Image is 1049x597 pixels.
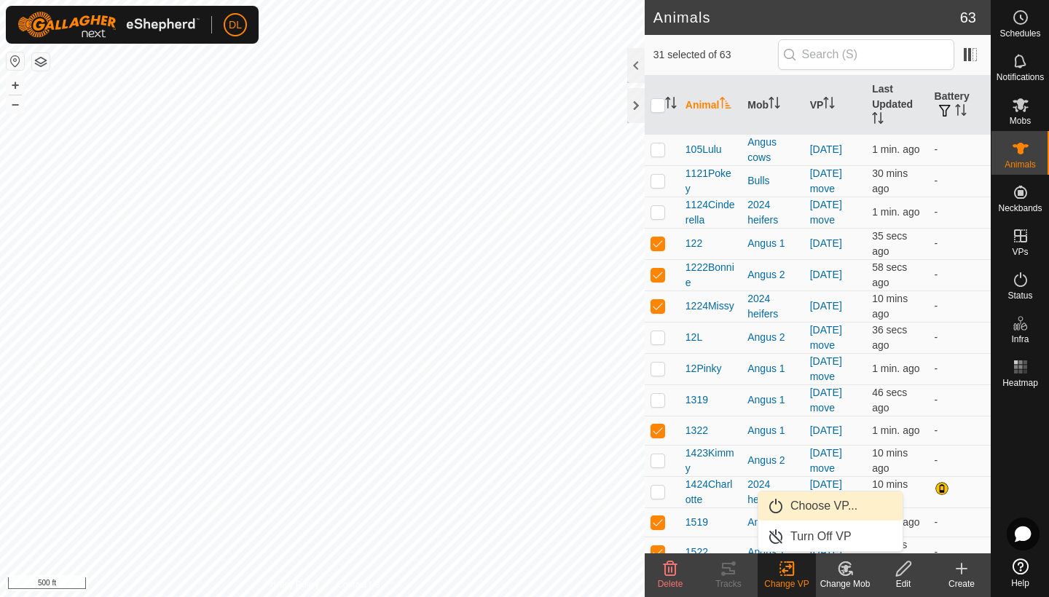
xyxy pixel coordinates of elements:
td: - [929,384,991,416]
span: 9 Aug 2025 at 7:46 pm [872,293,908,320]
div: Angus 1 [747,423,798,438]
span: 9 Aug 2025 at 7:25 pm [872,167,908,194]
div: Change Mob [816,577,874,590]
th: Battery [929,76,991,135]
th: Mob [742,76,804,135]
div: 2024 heifers [747,477,798,507]
span: Notifications [997,73,1044,82]
div: Angus 1 [747,236,798,251]
span: 9 Aug 2025 at 7:56 pm [872,324,907,351]
div: Edit [874,577,932,590]
span: VPs [1012,248,1028,256]
h2: Animals [653,9,960,26]
span: 9 Aug 2025 at 7:55 pm [872,261,907,288]
td: - [929,134,991,165]
span: 9 Aug 2025 at 7:46 pm [872,447,908,474]
span: 122 [685,236,702,251]
span: 1124Cinderella [685,197,736,228]
span: 12L [685,330,702,345]
td: - [929,290,991,322]
span: 105Lulu [685,142,722,157]
a: [DATE] [810,237,842,249]
div: Angus 1 [747,515,798,530]
span: 12Pinky [685,361,722,376]
span: 1319 [685,392,708,408]
span: 9 Aug 2025 at 7:55 pm [872,387,907,414]
p-sorticon: Activate to sort [720,99,731,111]
span: Mobs [1010,116,1031,125]
span: Animals [1005,160,1036,169]
td: - [929,507,991,537]
span: Turn Off VP [790,528,852,545]
p-sorticon: Activate to sort [823,99,835,111]
div: Angus 1 [747,361,798,376]
span: Schedules [999,29,1040,38]
span: 31 selected of 63 [653,47,778,63]
a: [DATE] move [810,447,842,474]
span: 1519 [685,515,708,530]
td: - [929,416,991,445]
a: [DATE] move [810,167,842,194]
td: - [929,445,991,476]
span: 1121Pokey [685,166,736,197]
div: Change VP [758,577,816,590]
span: 1424Charlotte [685,477,736,507]
th: Animal [680,76,742,135]
span: Help [1011,579,1029,588]
span: 9 Aug 2025 at 7:46 pm [872,478,908,505]
span: Status [1007,291,1032,300]
button: + [7,76,24,94]
div: Create [932,577,991,590]
span: 9 Aug 2025 at 7:56 pm [872,230,907,257]
div: 2024 heifers [747,291,798,322]
p-sorticon: Activate to sort [665,99,677,111]
a: [DATE] move [810,199,842,226]
a: [DATE] [810,143,842,155]
span: 1224Missy [685,298,734,314]
span: 9 Aug 2025 at 7:55 pm [872,143,919,155]
div: Angus 2 [747,267,798,282]
button: Map Layers [32,53,50,71]
a: [DATE] [810,269,842,280]
td: - [929,165,991,197]
span: 9 Aug 2025 at 7:55 pm [872,516,919,528]
span: Delete [658,579,683,589]
a: [DATE] [810,424,842,436]
button: Reset Map [7,52,24,70]
span: DL [229,17,242,33]
a: Privacy Policy [264,578,319,591]
div: Angus cows [747,135,798,165]
th: Last Updated [866,76,928,135]
p-sorticon: Activate to sort [955,106,967,118]
div: Angus 1 [747,392,798,408]
span: 63 [960,7,976,28]
span: 9 Aug 2025 at 7:55 pm [872,424,919,436]
span: 1322 [685,423,708,438]
div: Angus 1 [747,545,798,560]
img: Gallagher Logo [17,12,200,38]
a: [DATE] move [810,387,842,414]
th: VP [804,76,866,135]
td: - [929,353,991,384]
a: [DATE] [810,300,842,312]
a: [DATE] move [810,478,842,505]
li: Turn Off VP [758,522,903,551]
span: 1423Kimmy [685,446,736,476]
span: Neckbands [998,204,1042,213]
span: Heatmap [1002,379,1038,387]
div: 2024 heifers [747,197,798,228]
p-sorticon: Activate to sort [872,114,884,126]
span: 1222Bonnie [685,260,736,290]
a: [DATE] move [810,355,842,382]
span: Infra [1011,335,1029,344]
button: – [7,95,24,113]
a: Contact Us [337,578,380,591]
td: - [929,537,991,568]
td: - [929,259,991,290]
div: Angus 2 [747,453,798,468]
div: Bulls [747,173,798,189]
li: Choose VP... [758,491,903,521]
a: [DATE] move [810,324,842,351]
span: 9 Aug 2025 at 7:55 pm [872,206,919,218]
span: Choose VP... [790,497,857,515]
